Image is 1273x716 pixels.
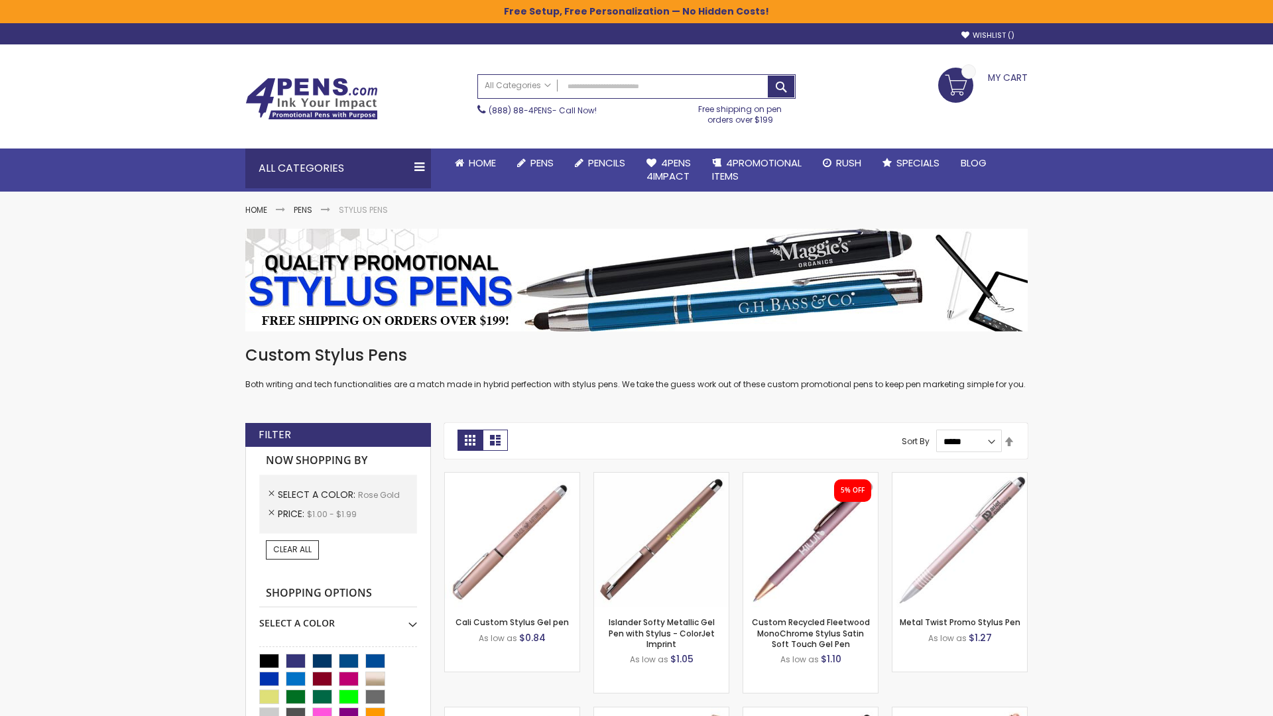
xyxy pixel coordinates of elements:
[872,149,950,178] a: Specials
[245,78,378,120] img: 4Pens Custom Pens and Promotional Products
[900,617,1020,628] a: Metal Twist Promo Stylus Pen
[259,447,417,475] strong: Now Shopping by
[950,149,997,178] a: Blog
[896,156,940,170] span: Specials
[961,156,987,170] span: Blog
[507,149,564,178] a: Pens
[530,156,554,170] span: Pens
[266,540,319,559] a: Clear All
[445,472,579,483] a: Cali Custom Stylus Gel pen-Rose Gold
[743,472,878,483] a: Custom Recycled Fleetwood MonoChrome Stylus Satin Soft Touch Gel Pen-Rose Gold
[479,632,517,644] span: As low as
[892,473,1027,607] img: Metal Twist Promo Stylus Pen-Rose gold
[902,436,930,447] label: Sort By
[489,105,552,116] a: (888) 88-4PENS
[358,489,400,501] span: Rose Gold
[609,617,715,649] a: Islander Softy Metallic Gel Pen with Stylus - ColorJet Imprint
[836,156,861,170] span: Rush
[969,631,992,644] span: $1.27
[294,204,312,215] a: Pens
[752,617,870,649] a: Custom Recycled Fleetwood MonoChrome Stylus Satin Soft Touch Gel Pen
[278,488,358,501] span: Select A Color
[278,507,307,520] span: Price
[928,632,967,644] span: As low as
[701,149,812,192] a: 4PROMOTIONALITEMS
[489,105,597,116] span: - Call Now!
[245,149,431,188] div: All Categories
[339,204,388,215] strong: Stylus Pens
[444,149,507,178] a: Home
[812,149,872,178] a: Rush
[646,156,691,183] span: 4Pens 4impact
[485,80,551,91] span: All Categories
[307,508,357,520] span: $1.00 - $1.99
[712,156,802,183] span: 4PROMOTIONAL ITEMS
[259,607,417,630] div: Select A Color
[594,473,729,607] img: Islander Softy Metallic Gel Pen with Stylus - ColorJet Imprint-Rose Gold
[588,156,625,170] span: Pencils
[821,652,841,666] span: $1.10
[564,149,636,178] a: Pencils
[445,473,579,607] img: Cali Custom Stylus Gel pen-Rose Gold
[273,544,312,555] span: Clear All
[478,75,558,97] a: All Categories
[594,472,729,483] a: Islander Softy Metallic Gel Pen with Stylus - ColorJet Imprint-Rose Gold
[892,472,1027,483] a: Metal Twist Promo Stylus Pen-Rose gold
[519,631,546,644] span: $0.84
[245,345,1028,390] div: Both writing and tech functionalities are a match made in hybrid perfection with stylus pens. We ...
[457,430,483,451] strong: Grid
[245,229,1028,331] img: Stylus Pens
[961,30,1014,40] a: Wishlist
[469,156,496,170] span: Home
[841,486,865,495] div: 5% OFF
[245,345,1028,366] h1: Custom Stylus Pens
[259,579,417,608] strong: Shopping Options
[259,428,291,442] strong: Filter
[245,204,267,215] a: Home
[685,99,796,125] div: Free shipping on pen orders over $199
[743,473,878,607] img: Custom Recycled Fleetwood MonoChrome Stylus Satin Soft Touch Gel Pen-Rose Gold
[780,654,819,665] span: As low as
[455,617,569,628] a: Cali Custom Stylus Gel pen
[670,652,694,666] span: $1.05
[636,149,701,192] a: 4Pens4impact
[630,654,668,665] span: As low as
